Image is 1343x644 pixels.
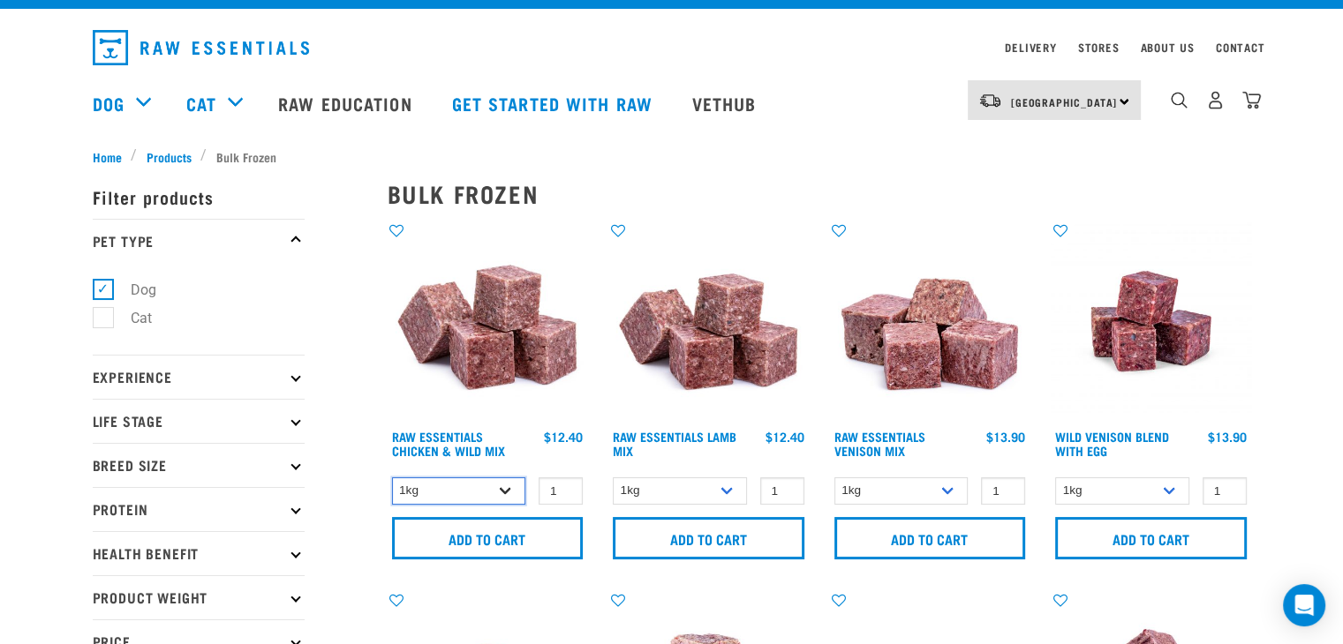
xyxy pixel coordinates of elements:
[1171,92,1188,109] img: home-icon-1@2x.png
[613,433,736,453] a: Raw Essentials Lamb Mix
[834,433,925,453] a: Raw Essentials Venison Mix
[608,221,809,422] img: ?1041 RE Lamb Mix 01
[830,221,1030,422] img: 1113 RE Venison Mix 01
[1283,584,1325,626] div: Open Intercom Messenger
[102,279,163,301] label: Dog
[1242,91,1261,109] img: home-icon@2x.png
[147,147,192,166] span: Products
[93,90,124,116] a: Dog
[1206,91,1225,109] img: user.png
[392,517,584,559] input: Add to cart
[93,575,305,619] p: Product Weight
[981,477,1025,505] input: 1
[834,517,1026,559] input: Add to cart
[93,443,305,487] p: Breed Size
[93,147,122,166] span: Home
[1051,221,1251,422] img: Venison Egg 1616
[93,30,309,65] img: Raw Essentials Logo
[539,477,583,505] input: 1
[986,430,1025,444] div: $13.90
[93,147,132,166] a: Home
[1140,44,1194,50] a: About Us
[675,68,779,139] a: Vethub
[388,180,1251,207] h2: Bulk Frozen
[93,219,305,263] p: Pet Type
[1216,44,1265,50] a: Contact
[544,430,583,444] div: $12.40
[434,68,675,139] a: Get started with Raw
[978,93,1002,109] img: van-moving.png
[260,68,434,139] a: Raw Education
[1055,433,1169,453] a: Wild Venison Blend with Egg
[1078,44,1120,50] a: Stores
[93,355,305,399] p: Experience
[93,399,305,443] p: Life Stage
[760,477,804,505] input: 1
[93,531,305,575] p: Health Benefit
[388,221,588,422] img: Pile Of Cubed Chicken Wild Meat Mix
[93,147,1251,166] nav: breadcrumbs
[93,175,305,219] p: Filter products
[1055,517,1247,559] input: Add to cart
[1203,477,1247,505] input: 1
[613,517,804,559] input: Add to cart
[766,430,804,444] div: $12.40
[1011,99,1118,105] span: [GEOGRAPHIC_DATA]
[1005,44,1056,50] a: Delivery
[93,487,305,531] p: Protein
[1208,430,1247,444] div: $13.90
[102,307,159,329] label: Cat
[79,23,1265,72] nav: dropdown navigation
[186,90,216,116] a: Cat
[392,433,505,453] a: Raw Essentials Chicken & Wild Mix
[137,147,200,166] a: Products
